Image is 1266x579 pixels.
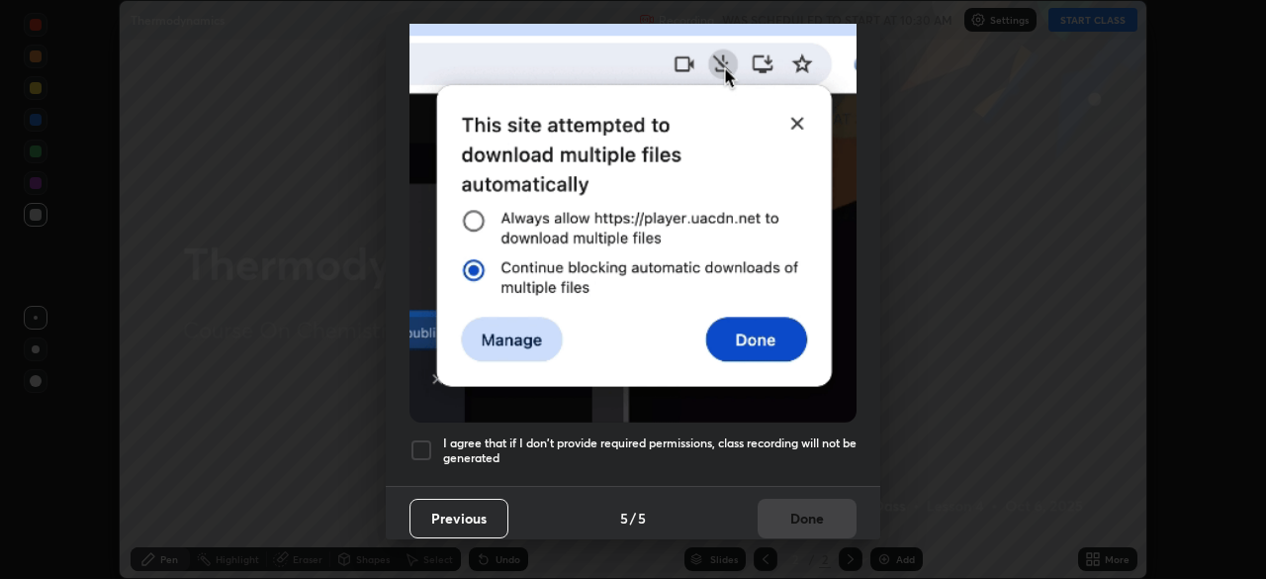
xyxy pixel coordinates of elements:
h4: / [630,508,636,529]
button: Previous [409,499,508,538]
h4: 5 [638,508,646,529]
h4: 5 [620,508,628,529]
h5: I agree that if I don't provide required permissions, class recording will not be generated [443,435,857,466]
